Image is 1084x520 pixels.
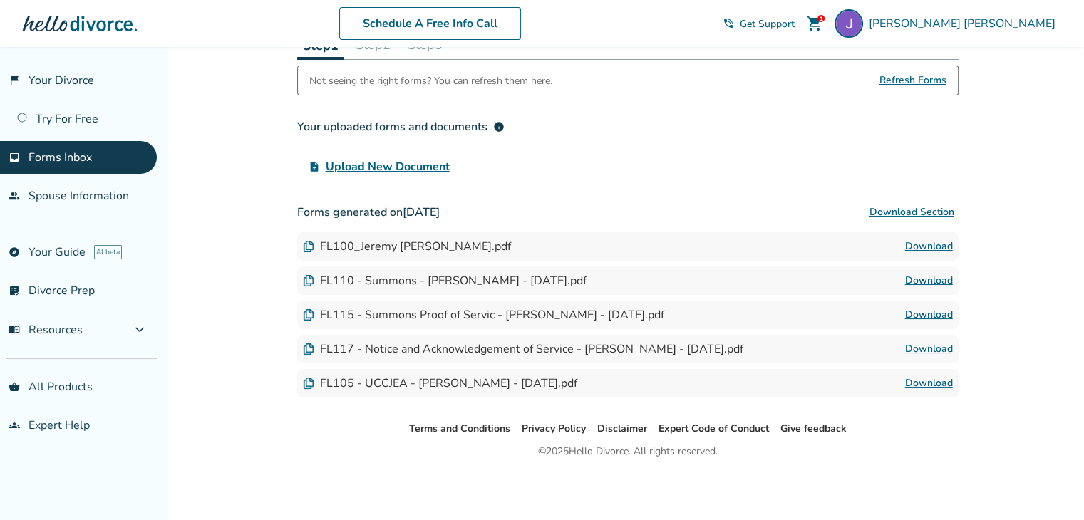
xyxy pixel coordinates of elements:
span: Refresh Forms [879,66,946,95]
a: phone_in_talkGet Support [723,17,795,31]
div: FL110 - Summons - [PERSON_NAME] - [DATE].pdf [303,273,587,288]
div: Not seeing the right forms? You can refresh them here. [309,66,552,95]
a: Download [905,340,953,358]
a: Terms and Conditions [409,422,510,435]
div: 1 [817,15,825,22]
div: FL117 - Notice and Acknowledgement of Service - [PERSON_NAME] - [DATE].pdf [303,341,743,357]
li: Disclaimer [597,420,647,437]
span: expand_more [131,321,148,338]
a: Download [905,375,953,392]
span: AI beta [94,245,122,259]
h3: Forms generated on [DATE] [297,198,959,227]
span: flag_2 [9,75,20,86]
button: Download Section [865,198,959,227]
span: shopping_cart [806,15,823,32]
a: Privacy Policy [522,422,586,435]
img: Document [303,343,314,355]
img: Jeremy Collins [835,9,863,38]
span: explore [9,246,20,258]
span: upload_file [309,161,320,172]
span: Forms Inbox [29,150,92,165]
a: Download [905,272,953,289]
span: phone_in_talk [723,18,734,29]
a: Schedule A Free Info Call [339,7,521,40]
a: Expert Code of Conduct [659,422,769,435]
li: Give feedback [780,420,847,437]
div: FL100_Jeremy [PERSON_NAME].pdf [303,239,511,254]
span: Get Support [740,17,795,31]
span: groups [9,420,20,431]
img: Document [303,309,314,321]
span: info [493,121,505,132]
div: © 2025 Hello Divorce. All rights reserved. [538,443,718,460]
a: Download [905,306,953,323]
span: Upload New Document [326,158,450,175]
div: FL115 - Summons Proof of Servic - [PERSON_NAME] - [DATE].pdf [303,307,664,323]
span: menu_book [9,324,20,336]
span: list_alt_check [9,285,20,296]
div: Your uploaded forms and documents [297,118,505,135]
img: Document [303,241,314,252]
div: FL105 - UCCJEA - [PERSON_NAME] - [DATE].pdf [303,375,577,391]
span: shopping_basket [9,381,20,392]
iframe: Chat Widget [1013,452,1084,520]
span: Resources [9,322,83,338]
img: Document [303,378,314,389]
img: Document [303,275,314,286]
a: Download [905,238,953,255]
span: inbox [9,152,20,163]
span: people [9,190,20,202]
span: [PERSON_NAME] [PERSON_NAME] [869,16,1061,31]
